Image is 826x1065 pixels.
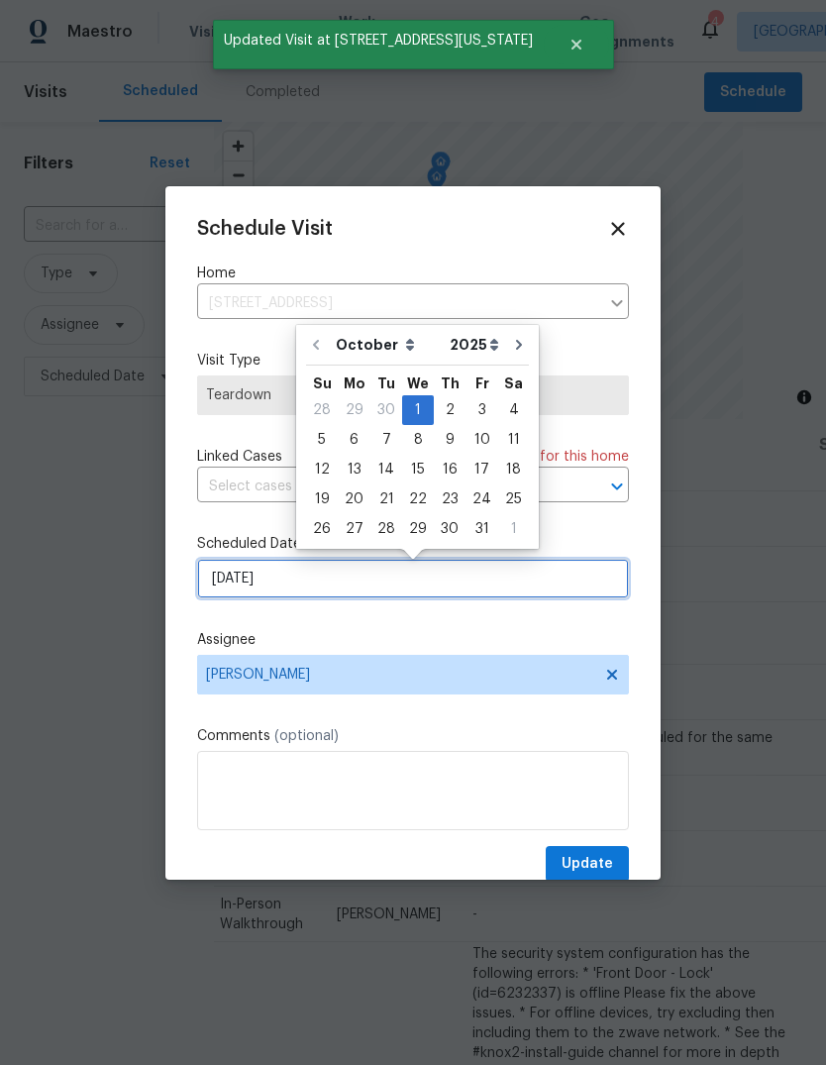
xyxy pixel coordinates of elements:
[402,425,434,455] div: Wed Oct 08 2025
[370,395,402,425] div: Tue Sep 30 2025
[301,325,331,365] button: Go to previous month
[498,426,529,454] div: 11
[370,485,402,513] div: 21
[197,351,629,371] label: Visit Type
[370,515,402,543] div: 28
[306,396,338,424] div: 28
[338,455,370,484] div: Mon Oct 13 2025
[465,426,498,454] div: 10
[434,426,465,454] div: 9
[306,514,338,544] div: Sun Oct 26 2025
[498,514,529,544] div: Sat Nov 01 2025
[562,852,613,877] span: Update
[434,514,465,544] div: Thu Oct 30 2025
[338,395,370,425] div: Mon Sep 29 2025
[197,264,629,283] label: Home
[465,395,498,425] div: Fri Oct 03 2025
[465,514,498,544] div: Fri Oct 31 2025
[197,447,282,467] span: Linked Cases
[603,473,631,500] button: Open
[498,456,529,483] div: 18
[504,325,534,365] button: Go to next month
[338,425,370,455] div: Mon Oct 06 2025
[206,667,594,683] span: [PERSON_NAME]
[544,25,609,64] button: Close
[306,425,338,455] div: Sun Oct 05 2025
[338,485,370,513] div: 20
[465,456,498,483] div: 17
[197,534,629,554] label: Scheduled Date
[306,456,338,483] div: 12
[402,515,434,543] div: 29
[465,396,498,424] div: 3
[407,376,429,390] abbr: Wednesday
[402,395,434,425] div: Wed Oct 01 2025
[306,395,338,425] div: Sun Sep 28 2025
[434,484,465,514] div: Thu Oct 23 2025
[475,376,489,390] abbr: Friday
[206,385,620,405] span: Teardown
[338,456,370,483] div: 13
[313,376,332,390] abbr: Sunday
[434,395,465,425] div: Thu Oct 02 2025
[465,515,498,543] div: 31
[306,426,338,454] div: 5
[338,515,370,543] div: 27
[504,376,523,390] abbr: Saturday
[197,630,629,650] label: Assignee
[344,376,365,390] abbr: Monday
[402,485,434,513] div: 22
[338,514,370,544] div: Mon Oct 27 2025
[445,330,504,360] select: Year
[434,396,465,424] div: 2
[370,425,402,455] div: Tue Oct 07 2025
[370,484,402,514] div: Tue Oct 21 2025
[306,515,338,543] div: 26
[465,455,498,484] div: Fri Oct 17 2025
[402,456,434,483] div: 15
[434,515,465,543] div: 30
[465,484,498,514] div: Fri Oct 24 2025
[607,218,629,240] span: Close
[370,514,402,544] div: Tue Oct 28 2025
[434,456,465,483] div: 16
[498,425,529,455] div: Sat Oct 11 2025
[546,846,629,883] button: Update
[306,484,338,514] div: Sun Oct 19 2025
[441,376,460,390] abbr: Thursday
[331,330,445,360] select: Month
[402,484,434,514] div: Wed Oct 22 2025
[498,515,529,543] div: 1
[197,219,333,239] span: Schedule Visit
[377,376,395,390] abbr: Tuesday
[465,485,498,513] div: 24
[434,485,465,513] div: 23
[213,20,544,61] span: Updated Visit at [STREET_ADDRESS][US_STATE]
[197,559,629,598] input: M/D/YYYY
[338,396,370,424] div: 29
[498,484,529,514] div: Sat Oct 25 2025
[402,514,434,544] div: Wed Oct 29 2025
[402,455,434,484] div: Wed Oct 15 2025
[434,455,465,484] div: Thu Oct 16 2025
[370,456,402,483] div: 14
[338,426,370,454] div: 6
[498,485,529,513] div: 25
[274,729,339,743] span: (optional)
[197,726,629,746] label: Comments
[498,395,529,425] div: Sat Oct 04 2025
[370,426,402,454] div: 7
[370,396,402,424] div: 30
[197,472,573,502] input: Select cases
[498,455,529,484] div: Sat Oct 18 2025
[498,396,529,424] div: 4
[197,288,599,319] input: Enter in an address
[434,425,465,455] div: Thu Oct 09 2025
[465,425,498,455] div: Fri Oct 10 2025
[306,485,338,513] div: 19
[338,484,370,514] div: Mon Oct 20 2025
[402,426,434,454] div: 8
[370,455,402,484] div: Tue Oct 14 2025
[306,455,338,484] div: Sun Oct 12 2025
[402,396,434,424] div: 1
